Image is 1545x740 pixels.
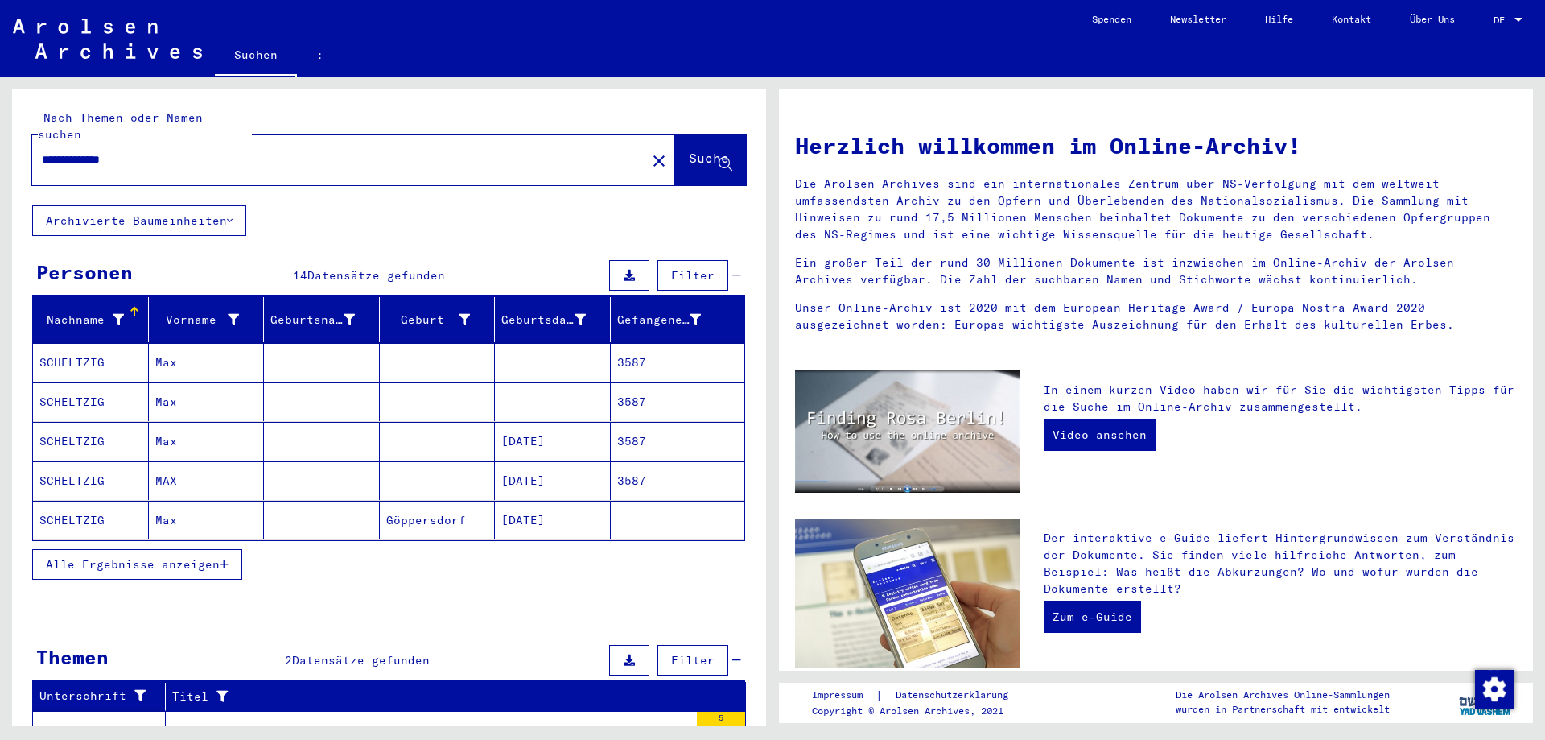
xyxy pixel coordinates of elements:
font: MAX [155,473,177,488]
button: Archivierte Baumeinheiten [32,205,246,236]
div: Titel [172,684,726,709]
div: Unterschrift [39,684,165,709]
font: Copyright © Arolsen Archives, 2021 [812,705,1003,717]
font: Datenschutzerklärung [896,688,1008,701]
font: Geburtsname [270,312,350,327]
mat-icon: close [649,151,669,171]
font: Kontakt [1332,13,1371,25]
font: SCHELTZIG [39,395,105,409]
img: eguide.jpg [795,519,1020,668]
button: Filter [657,260,728,291]
font: Archivierte Baumeinheiten [46,213,227,228]
button: Alle Ergebnisse anzeigen [32,549,242,580]
font: Nachname [47,312,105,327]
div: Geburt [386,307,495,333]
font: Herzlich willkommen im Online-Archiv! [795,131,1301,159]
img: video.jpg [795,370,1020,493]
font: [DATE] [501,513,545,527]
font: 3587 [617,355,646,370]
font: Ein großer Teil der rund 30 Millionen Dokumente ist inzwischen im Online-Archiv der Arolsen Archi... [795,255,1454,287]
font: [DATE] [501,473,545,488]
font: Filter [671,653,715,668]
font: Geburt [401,312,444,327]
font: SCHELTZIG [39,513,105,527]
font: Video ansehen [1053,428,1147,442]
font: Max [155,395,177,409]
font: Nach Themen oder Namen suchen [38,110,203,142]
font: Datensätze gefunden [292,653,430,668]
button: Suche [675,135,746,185]
font: Vorname [166,312,216,327]
font: Titel [172,689,208,704]
font: Filter [671,268,715,283]
font: Personen [36,260,133,284]
font: 14 [293,268,307,283]
font: Spenden [1092,13,1131,25]
div: Geburtsname [270,307,379,333]
img: Arolsen_neg.svg [13,19,202,59]
font: Unterschrift [39,688,126,703]
font: Suche [689,150,729,166]
a: Datenschutzerklärung [883,687,1028,704]
font: Alle Ergebnisse anzeigen [46,557,220,572]
font: DE [1493,14,1505,26]
font: Max [155,434,177,449]
mat-header-cell: Nachname [33,297,149,342]
a: Video ansehen [1044,419,1156,451]
font: SCHELTZIG [39,473,105,488]
font: Göppersdorf [386,513,466,527]
font: 3587 [617,434,646,449]
font: Unser Online-Archiv ist 2020 mit dem European Heritage Award / Europa Nostra Award 2020 ausgezeic... [795,300,1454,332]
mat-header-cell: Gefangener # [611,297,745,342]
button: Filter [657,645,728,676]
div: Nachname [39,307,148,333]
font: SCHELTZIG [39,355,105,370]
font: [DATE] [501,434,545,449]
font: Max [155,355,177,370]
font: Die Arolsen Archives sind ein internationales Zentrum über NS-Verfolgung mit dem weltweit umfasse... [795,176,1490,242]
font: Über Uns [1410,13,1455,25]
div: Geburtsdatum [501,307,610,333]
font: | [875,688,883,702]
font: Suchen [234,48,278,62]
font: Newsletter [1170,13,1226,25]
a: : [297,35,343,74]
a: Zum e-Guide [1044,601,1141,633]
font: 3587 [617,395,646,409]
div: Vorname [155,307,264,333]
font: Datensätze gefunden [307,268,445,283]
font: Die Arolsen Archives Online-Sammlungen [1176,688,1390,701]
mat-header-cell: Geburtsname [264,297,380,342]
font: Zum e-Guide [1053,610,1132,624]
font: Impressum [812,688,863,701]
a: Impressum [812,687,875,704]
font: Der interaktive e-Guide liefert Hintergrundwissen zum Verständnis der Dokumente. Sie finden viele... [1044,531,1514,596]
div: Zustimmung ändern [1474,669,1513,708]
font: SCHELTZIG [39,434,105,449]
font: Geburtsdatum [501,312,588,327]
font: In einem kurzen Video haben wir für Sie die wichtigsten Tipps für die Suche im Online-Archiv zusa... [1044,382,1514,414]
font: 5 [719,713,723,723]
a: Suchen [215,35,297,77]
font: : [316,48,323,62]
font: Hilfe [1265,13,1293,25]
font: Themen [36,645,109,669]
font: Max [155,513,177,527]
mat-header-cell: Geburtsdatum [495,297,611,342]
div: Gefangener # [617,307,726,333]
img: Zustimmung ändern [1475,670,1514,709]
font: wurden in Partnerschaft mit entwickelt [1176,703,1390,715]
font: 2 [285,653,292,668]
img: yv_logo.png [1456,682,1516,722]
font: 3587 [617,473,646,488]
button: Klar [643,144,675,176]
font: Gefangener # [617,312,704,327]
mat-header-cell: Geburt [380,297,496,342]
mat-header-cell: Vorname [149,297,265,342]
